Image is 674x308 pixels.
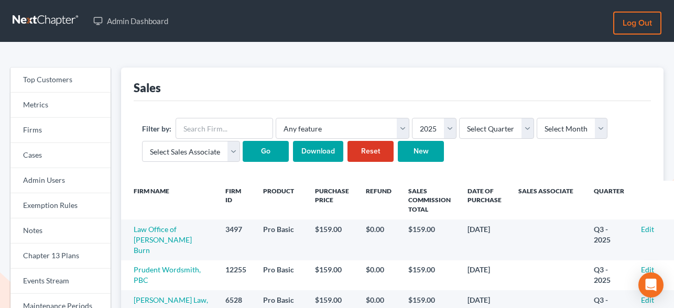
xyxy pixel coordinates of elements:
a: Law Office of [PERSON_NAME] Burn [134,225,192,255]
th: Firm ID [217,181,255,219]
th: Firm Name [121,181,217,219]
a: Prudent Wordsmith, PBC [134,265,201,284]
input: Download [293,141,343,162]
a: Edit [641,265,654,274]
th: Quarter [585,181,633,219]
th: Sales Associate [510,181,585,219]
td: [DATE] [459,219,510,260]
a: Cases [10,143,111,168]
a: Exemption Rules [10,193,111,218]
a: Chapter 13 Plans [10,244,111,269]
a: Admin Users [10,168,111,193]
a: New [398,141,444,162]
td: [DATE] [459,260,510,290]
a: Metrics [10,93,111,118]
td: Q3 - 2025 [585,219,633,260]
td: Pro Basic [255,260,307,290]
td: Pro Basic [255,219,307,260]
input: Search Firm... [176,118,273,139]
td: Q3 - 2025 [585,260,633,290]
td: 3497 [217,219,255,260]
a: Edit [641,225,654,234]
a: Edit [641,295,654,304]
td: $159.00 [307,219,357,260]
a: Reset [347,141,394,162]
a: Log out [613,12,661,35]
a: Notes [10,218,111,244]
a: Events Stream [10,269,111,294]
td: $159.00 [307,260,357,290]
td: $0.00 [357,219,400,260]
th: Date of Purchase [459,181,510,219]
a: Admin Dashboard [88,12,173,30]
td: $159.00 [400,260,459,290]
div: Sales [134,80,161,95]
th: Sales Commission Total [400,181,459,219]
td: $159.00 [400,219,459,260]
th: Refund [357,181,400,219]
th: Purchase Price [307,181,357,219]
a: Top Customers [10,68,111,93]
a: Firms [10,118,111,143]
th: Product [255,181,307,219]
input: Go [243,141,289,162]
div: Open Intercom Messenger [638,272,664,298]
td: $0.00 [357,260,400,290]
label: Filter by: [142,123,171,134]
td: 12255 [217,260,255,290]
